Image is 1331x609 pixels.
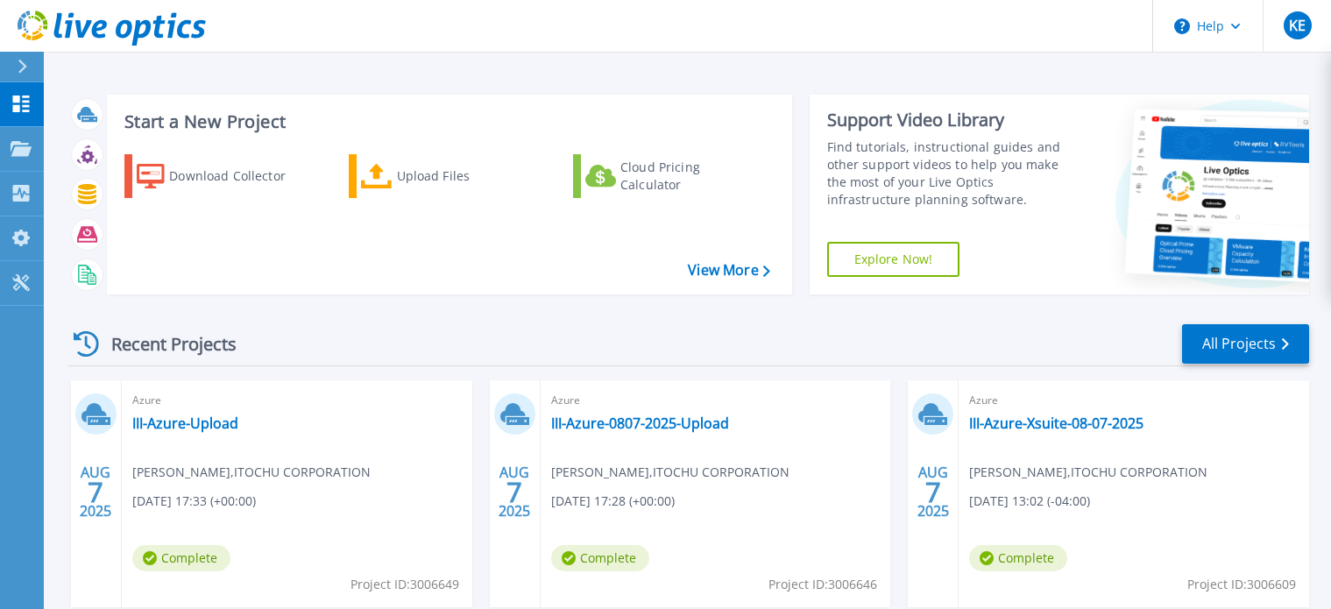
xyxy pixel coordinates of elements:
[350,575,459,594] span: Project ID: 3006649
[132,492,256,511] span: [DATE] 17:33 (+00:00)
[969,463,1207,482] span: [PERSON_NAME] , ITOCHU CORPORATION
[969,492,1090,511] span: [DATE] 13:02 (-04:00)
[827,138,1078,209] div: Find tutorials, instructional guides and other support videos to help you make the most of your L...
[768,575,877,594] span: Project ID: 3006646
[573,154,768,198] a: Cloud Pricing Calculator
[551,545,649,571] span: Complete
[827,109,1078,131] div: Support Video Library
[1289,18,1306,32] span: KE
[88,485,103,499] span: 7
[969,414,1143,432] a: III-Azure-Xsuite-08-07-2025
[67,322,260,365] div: Recent Projects
[1182,324,1309,364] a: All Projects
[132,414,238,432] a: III-Azure-Upload
[827,242,960,277] a: Explore Now!
[124,112,769,131] h3: Start a New Project
[349,154,544,198] a: Upload Files
[551,391,881,410] span: Azure
[551,492,675,511] span: [DATE] 17:28 (+00:00)
[124,154,320,198] a: Download Collector
[969,545,1067,571] span: Complete
[169,159,309,194] div: Download Collector
[1187,575,1296,594] span: Project ID: 3006609
[397,159,537,194] div: Upload Files
[506,485,522,499] span: 7
[925,485,941,499] span: 7
[917,460,950,524] div: AUG 2025
[79,460,112,524] div: AUG 2025
[132,391,462,410] span: Azure
[132,545,230,571] span: Complete
[551,414,729,432] a: III-Azure-0807-2025-Upload
[688,262,769,279] a: View More
[498,460,531,524] div: AUG 2025
[620,159,761,194] div: Cloud Pricing Calculator
[551,463,789,482] span: [PERSON_NAME] , ITOCHU CORPORATION
[969,391,1299,410] span: Azure
[132,463,371,482] span: [PERSON_NAME] , ITOCHU CORPORATION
